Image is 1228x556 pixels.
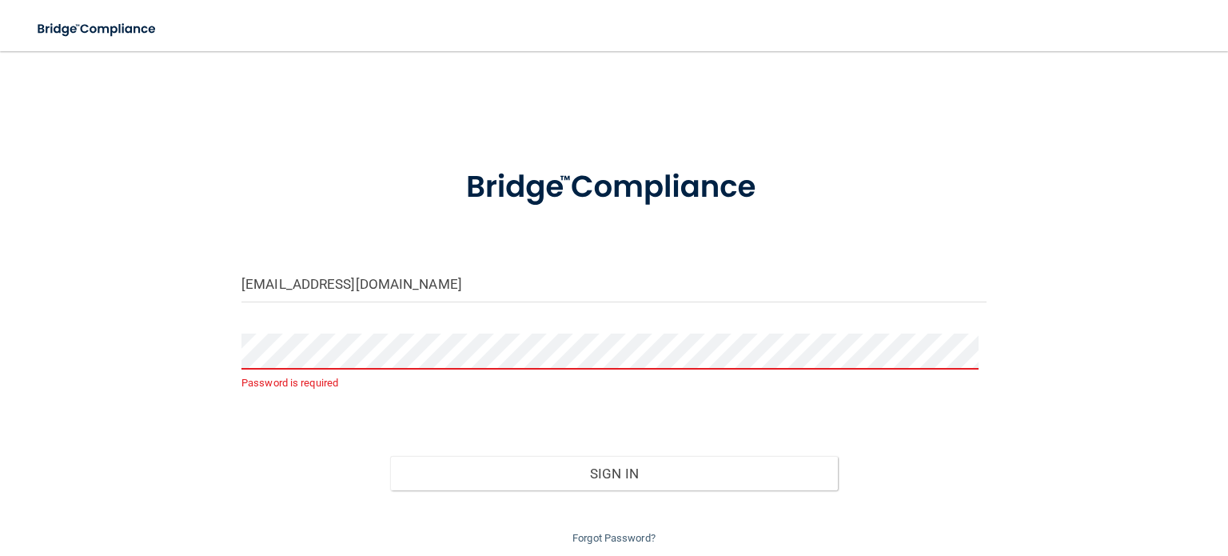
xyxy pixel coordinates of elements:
[434,147,795,228] img: bridge_compliance_login_screen.278c3ca4.svg
[572,532,656,544] a: Forgot Password?
[390,456,837,491] button: Sign In
[241,266,987,302] input: Email
[24,13,171,46] img: bridge_compliance_login_screen.278c3ca4.svg
[952,443,1209,506] iframe: Drift Widget Chat Controller
[241,374,987,393] p: Password is required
